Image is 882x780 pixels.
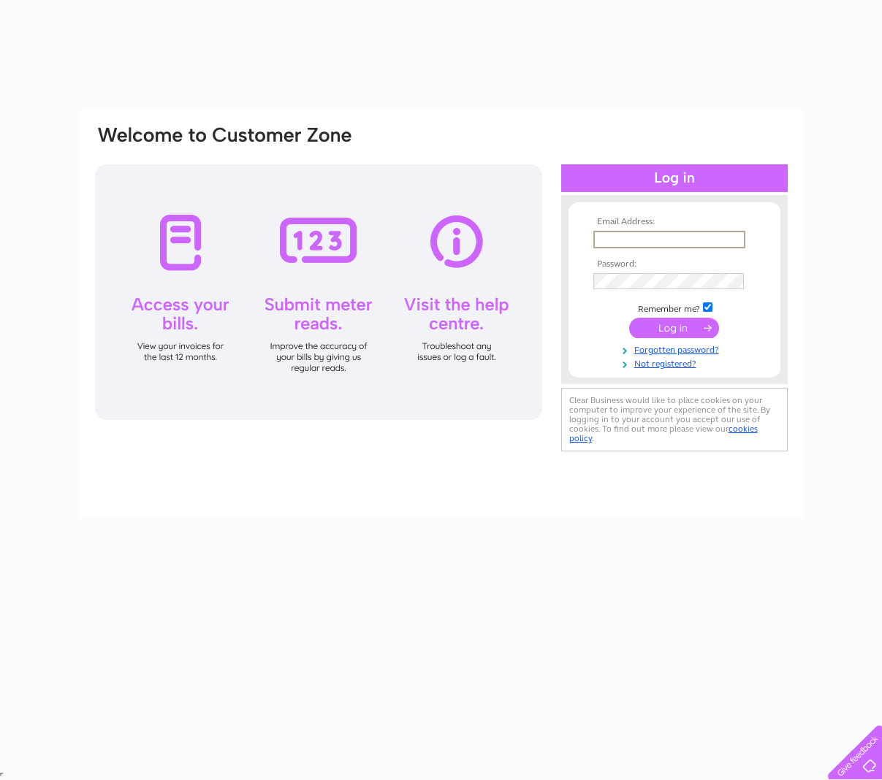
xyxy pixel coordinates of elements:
a: cookies policy [569,424,758,443]
input: Submit [629,318,719,338]
div: Clear Business would like to place cookies on your computer to improve your experience of the sit... [561,388,788,451]
th: Password: [590,259,759,269]
td: Remember me? [590,300,759,315]
a: Forgotten password? [593,342,759,356]
th: Email Address: [590,217,759,227]
a: Not registered? [593,356,759,370]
